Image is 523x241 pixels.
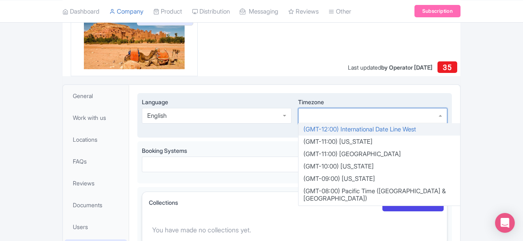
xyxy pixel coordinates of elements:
[65,174,127,192] a: Reviews
[73,179,95,187] span: Reviews
[73,135,97,144] span: Locations
[299,136,495,148] div: (GMT-11:00) [US_STATE]
[299,148,495,160] div: (GMT-11:00) [GEOGRAPHIC_DATA]
[381,64,433,71] span: by Operator [DATE]
[73,157,87,166] span: FAQs
[65,218,127,236] a: Users
[299,185,495,205] div: (GMT-08:00) Pacific Time ([GEOGRAPHIC_DATA] & [GEOGRAPHIC_DATA])
[65,130,127,149] a: Locations
[298,98,324,105] span: Timezone
[73,91,93,100] span: General
[65,196,127,214] a: Documents
[73,222,88,231] span: Users
[73,113,106,122] span: Work with us
[65,108,127,127] a: Work with us
[414,5,461,17] a: Subscription
[348,63,433,72] div: Last updated
[65,152,127,171] a: FAQs
[443,63,451,72] span: 35
[299,123,495,136] div: (GMT-12:00) International Date Line West
[73,201,102,209] span: Documents
[142,147,187,154] span: Booking Systems
[299,173,495,185] div: (GMT-09:00) [US_STATE]
[495,213,515,233] div: Open Intercom Messenger
[65,87,127,105] a: General
[299,205,495,217] div: (GMT-08:00) [GEOGRAPHIC_DATA]
[299,160,495,173] div: (GMT-10:00) [US_STATE]
[147,112,167,119] div: English
[149,198,178,207] label: Collections
[84,12,185,69] img: rbogqwb12expcoblkla5.jpg
[142,98,168,105] span: Language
